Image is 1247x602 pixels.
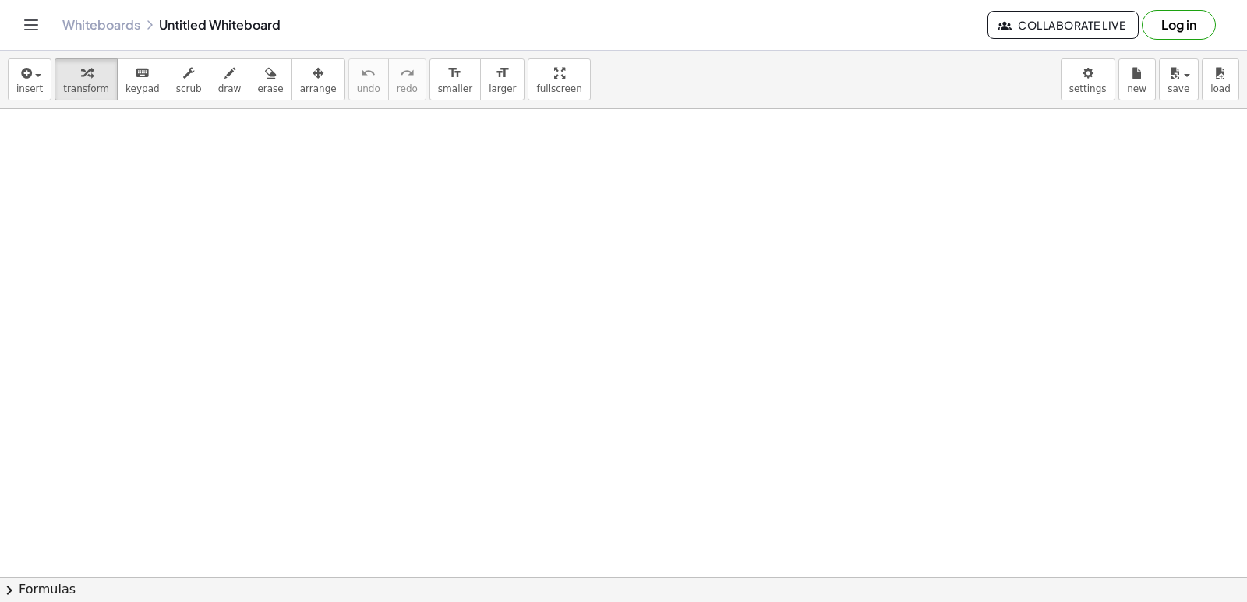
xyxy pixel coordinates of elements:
button: format_sizesmaller [429,58,481,100]
span: Collaborate Live [1001,18,1125,32]
span: save [1168,83,1189,94]
button: undoundo [348,58,389,100]
span: keypad [125,83,160,94]
span: insert [16,83,43,94]
i: keyboard [135,64,150,83]
span: larger [489,83,516,94]
button: Collaborate Live [987,11,1139,39]
i: undo [361,64,376,83]
span: redo [397,83,418,94]
span: undo [357,83,380,94]
button: settings [1061,58,1115,100]
span: erase [257,83,283,94]
button: new [1118,58,1156,100]
span: scrub [176,83,202,94]
span: fullscreen [536,83,581,94]
i: format_size [495,64,510,83]
button: redoredo [388,58,426,100]
button: erase [249,58,291,100]
button: fullscreen [528,58,590,100]
i: format_size [447,64,462,83]
button: transform [55,58,118,100]
span: arrange [300,83,337,94]
span: smaller [438,83,472,94]
span: transform [63,83,109,94]
span: draw [218,83,242,94]
button: arrange [291,58,345,100]
button: scrub [168,58,210,100]
span: load [1210,83,1231,94]
button: load [1202,58,1239,100]
button: keyboardkeypad [117,58,168,100]
button: Toggle navigation [19,12,44,37]
button: insert [8,58,51,100]
span: settings [1069,83,1107,94]
a: Whiteboards [62,17,140,33]
span: new [1127,83,1146,94]
button: format_sizelarger [480,58,525,100]
button: Log in [1142,10,1216,40]
button: save [1159,58,1199,100]
button: draw [210,58,250,100]
i: redo [400,64,415,83]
